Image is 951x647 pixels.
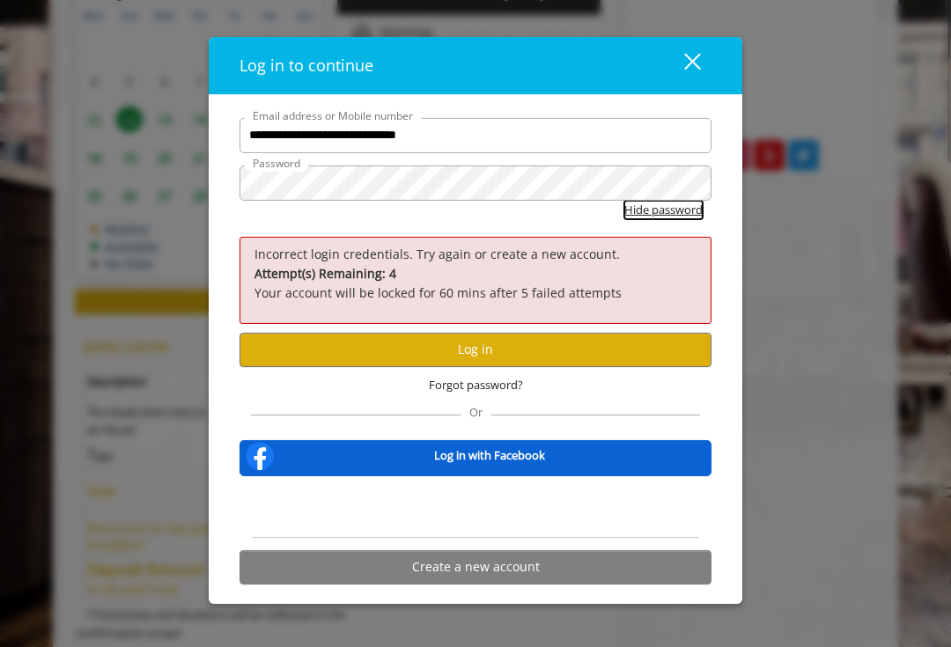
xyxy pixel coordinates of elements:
[624,201,703,219] button: Hide password
[254,265,396,282] b: Attempt(s) Remaining: 4
[240,165,711,201] input: Password
[240,550,711,585] button: Create a new account
[461,404,491,420] span: Or
[386,488,565,526] iframe: Sign in with Google Button
[664,52,699,78] div: close dialog
[240,118,711,153] input: Email address or Mobile number
[242,438,277,474] img: facebook-logo
[434,446,545,465] b: Log in with Facebook
[652,48,711,84] button: close dialog
[240,55,373,76] span: Log in to continue
[394,488,557,526] div: Sign in with Google. Opens in new tab
[240,333,711,367] button: Log in
[244,155,309,172] label: Password
[244,107,422,124] label: Email address or Mobile number
[429,376,523,394] span: Forgot password?
[254,246,620,262] span: Incorrect login credentials. Try again or create a new account.
[254,264,697,304] p: Your account will be locked for 60 mins after 5 failed attempts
